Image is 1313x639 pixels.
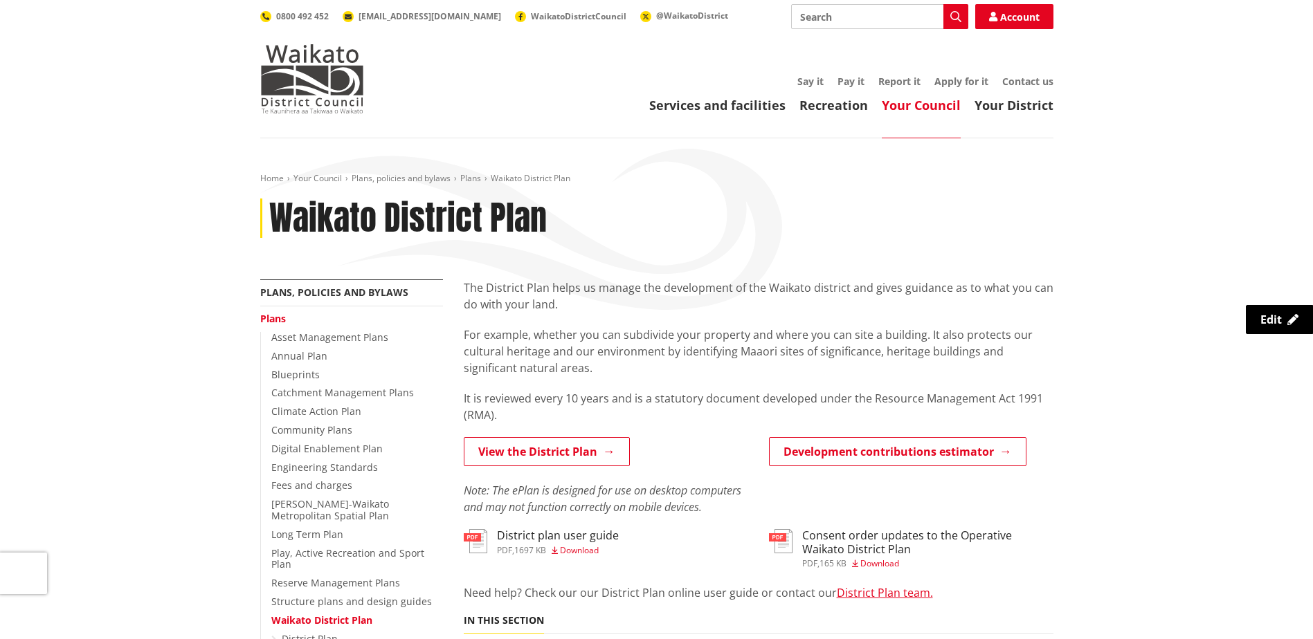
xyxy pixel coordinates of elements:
img: Waikato District Council - Te Kaunihera aa Takiwaa o Waikato [260,44,364,113]
a: Blueprints [271,368,320,381]
span: Edit [1260,312,1282,327]
em: Note: The ePlan is designed for use on desktop computers and may not function correctly on mobile... [464,483,741,515]
span: @WaikatoDistrict [656,10,728,21]
a: Report it [878,75,921,88]
img: document-pdf.svg [769,529,793,553]
a: Plans [460,172,481,184]
h3: Consent order updates to the Operative Waikato District Plan [802,529,1053,555]
a: Climate Action Plan [271,405,361,418]
a: Consent order updates to the Operative Waikato District Plan pdf,165 KB Download [769,529,1053,567]
a: Play, Active Recreation and Sport Plan [271,546,424,571]
a: 0800 492 452 [260,10,329,22]
a: Plans, policies and bylaws [260,286,408,299]
a: Edit [1246,305,1313,334]
a: [PERSON_NAME]-Waikato Metropolitan Spatial Plan [271,497,389,522]
span: 1697 KB [514,544,546,556]
span: Download [560,544,599,556]
a: Digital Enablement Plan [271,442,383,455]
div: , [497,546,619,555]
a: Plans, policies and bylaws [352,172,451,184]
a: Recreation [799,97,868,113]
span: 0800 492 452 [276,10,329,22]
a: Pay it [837,75,864,88]
a: Asset Management Plans [271,331,388,344]
span: 165 KB [820,557,846,569]
a: Community Plans [271,423,352,436]
input: Search input [791,4,968,29]
a: [EMAIL_ADDRESS][DOMAIN_NAME] [343,10,501,22]
h5: In this section [464,615,544,627]
a: Structure plans and design guides [271,595,432,608]
a: @WaikatoDistrict [640,10,728,21]
p: For example, whether you can subdivide your property and where you can site a building. It also p... [464,326,1053,376]
span: [EMAIL_ADDRESS][DOMAIN_NAME] [359,10,501,22]
a: Account [975,4,1053,29]
a: Services and facilities [649,97,786,113]
a: Plans [260,312,286,325]
a: Contact us [1002,75,1053,88]
a: View the District Plan [464,437,630,466]
a: Catchment Management Plans [271,386,414,399]
a: Your Council [882,97,961,113]
a: Your District [975,97,1053,113]
a: Long Term Plan [271,528,343,541]
a: Development contributions estimator [769,437,1026,466]
div: , [802,559,1053,568]
p: Need help? Check our our District Plan online user guide or contact our [464,584,1053,601]
span: WaikatoDistrictCouncil [531,10,626,22]
p: The District Plan helps us manage the development of the Waikato district and gives guidance as t... [464,279,1053,313]
a: District Plan team. [837,585,933,600]
span: Waikato District Plan [491,172,570,184]
nav: breadcrumb [260,173,1053,185]
a: Waikato District Plan [271,613,372,627]
a: Reserve Management Plans [271,576,400,589]
a: District plan user guide pdf,1697 KB Download [464,529,619,554]
p: It is reviewed every 10 years and is a statutory document developed under the Resource Management... [464,390,1053,423]
img: document-pdf.svg [464,529,487,553]
a: Fees and charges [271,479,352,492]
span: pdf [497,544,512,556]
a: WaikatoDistrictCouncil [515,10,626,22]
span: pdf [802,557,817,569]
a: Engineering Standards [271,461,378,474]
h1: Waikato District Plan [269,198,547,239]
a: Home [260,172,284,184]
a: Apply for it [934,75,988,88]
span: Download [860,557,899,569]
a: Your Council [293,172,342,184]
h3: District plan user guide [497,529,619,542]
a: Annual Plan [271,349,327,362]
a: Say it [797,75,824,88]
